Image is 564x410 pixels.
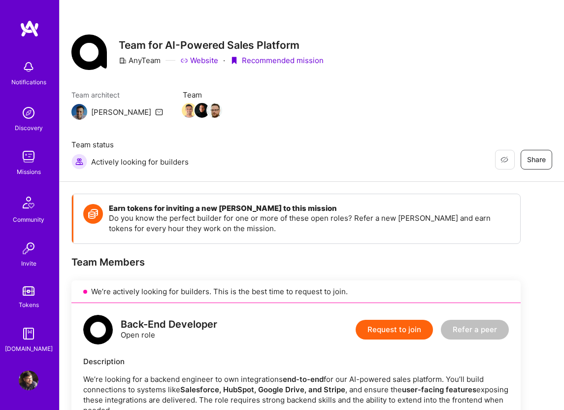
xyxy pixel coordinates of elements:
img: logo [83,315,113,344]
img: Invite [19,239,38,258]
div: · [223,55,225,66]
strong: end-to-end [283,375,324,384]
div: Missions [17,167,41,177]
a: Team Member Avatar [208,102,221,119]
div: [DOMAIN_NAME] [5,343,53,354]
img: Team Member Avatar [195,103,209,118]
span: Team [183,90,221,100]
img: tokens [23,286,34,296]
strong: Salesforce, HubSpot, Google Drive, and Stripe [180,385,345,394]
div: Notifications [11,77,46,87]
div: Community [13,214,44,225]
img: User Avatar [19,371,38,390]
div: [PERSON_NAME] [91,107,151,117]
strong: user-facing features [402,385,476,394]
div: Recommended mission [230,55,324,66]
img: teamwork [19,147,38,167]
span: Team status [71,139,189,150]
img: guide book [19,324,38,343]
a: Team Member Avatar [196,102,208,119]
i: icon EyeClosed [500,156,508,164]
img: Community [17,191,40,214]
i: icon PurpleRibbon [230,57,238,65]
img: Team Member Avatar [182,103,197,118]
button: Refer a peer [441,320,509,340]
a: Website [180,55,218,66]
img: Actively looking for builders [71,154,87,170]
div: We’re actively looking for builders. This is the best time to request to join. [71,280,521,303]
i: icon CompanyGray [119,57,127,65]
a: Team Member Avatar [183,102,196,119]
img: bell [19,57,38,77]
div: Tokens [19,300,39,310]
button: Request to join [356,320,433,340]
div: Open role [121,319,217,340]
img: logo [20,20,39,37]
div: Back-End Developer [121,319,217,330]
a: User Avatar [16,371,41,390]
div: Discovery [15,123,43,133]
h4: Earn tokens for inviting a new [PERSON_NAME] to this mission [109,204,510,213]
span: Share [527,155,546,165]
h3: Team for AI-Powered Sales Platform [119,39,324,51]
div: Team Members [71,256,521,269]
img: Team Member Avatar [207,103,222,118]
img: discovery [19,103,38,123]
img: Token icon [83,204,103,224]
img: Team Architect [71,104,87,120]
span: Team architect [71,90,163,100]
button: Share [521,150,552,170]
div: Description [83,356,509,367]
p: Do you know the perfect builder for one or more of these open roles? Refer a new [PERSON_NAME] an... [109,213,510,234]
i: icon Mail [155,108,163,116]
div: Invite [21,258,36,269]
span: Actively looking for builders [91,157,189,167]
img: Company Logo [71,34,107,70]
div: AnyTeam [119,55,161,66]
